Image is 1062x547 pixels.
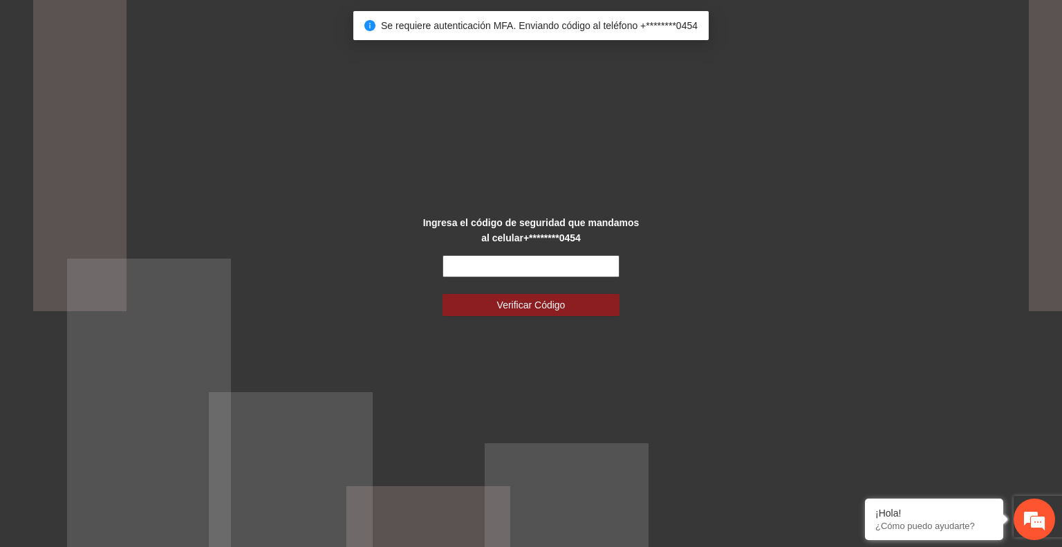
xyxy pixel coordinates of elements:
p: ¿Cómo puedo ayudarte? [875,521,993,531]
div: Chatee con nosotros ahora [72,71,232,89]
span: Se requiere autenticación MFA. Enviando código al teléfono +********0454 [381,20,698,31]
div: Minimizar ventana de chat en vivo [227,7,260,40]
textarea: Escriba su mensaje y pulse “Intro” [7,378,263,426]
span: Estamos en línea. [80,185,191,324]
div: ¡Hola! [875,508,993,519]
strong: Ingresa el código de seguridad que mandamos al celular +********0454 [423,217,640,243]
button: Verificar Código [442,294,619,316]
span: info-circle [364,20,375,31]
span: Verificar Código [497,297,566,313]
